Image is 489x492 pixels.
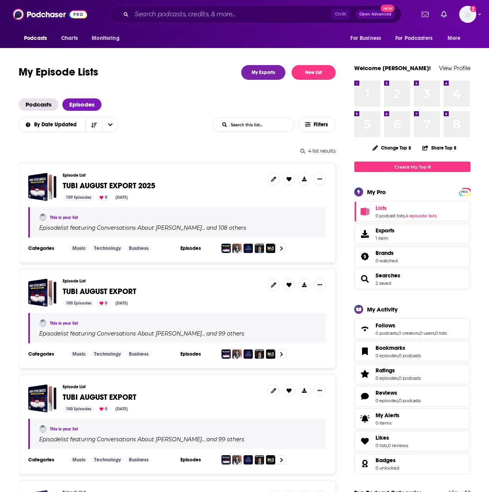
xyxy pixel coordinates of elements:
button: open menu [102,117,118,132]
span: Charts [61,33,78,44]
a: Music [69,245,89,251]
img: Podchaser - Follow, Share and Rate Podcasts [13,7,87,22]
input: Search podcasts, credits, & more... [132,8,331,21]
a: Welcome [PERSON_NAME]! [354,64,431,72]
span: Brands [376,249,394,256]
button: open menu [19,31,57,46]
a: TUBI AUGUST EXPORT [28,279,57,307]
div: [DATE] [112,300,131,307]
a: My Exports [241,65,285,80]
div: 0 [96,194,110,201]
a: Music [69,351,89,357]
span: Exports [376,227,395,234]
div: 0 [96,300,110,307]
h3: Episode List [63,173,261,178]
span: , [398,353,399,358]
img: Tucker Carlson's Digital Empire Expands: Fox's Tubi Acquisition Boosts His Reach [255,244,264,253]
a: PRO [460,189,469,194]
div: My Activity [367,306,398,313]
a: This is your list [50,215,78,220]
a: Technology [91,457,124,463]
span: Filters [314,122,329,127]
button: Filters [299,117,336,132]
p: and 99 others [206,436,244,443]
a: TUBI AUGUST EXPORT [63,393,136,402]
a: This is your list [50,321,78,326]
h3: Categories [28,245,63,251]
span: Brands [354,246,470,267]
button: Open AdvancedNew [356,10,395,19]
img: How Tubi is Embracing Creators and Trying to Shake up Streaming [244,455,253,464]
span: , [434,330,435,336]
span: Monitoring [92,33,119,44]
button: Show More Button [298,173,311,185]
a: Lists [357,206,372,217]
a: View Profile [439,64,470,72]
a: Business [126,457,152,463]
span: TUBI AUGUST EXPORT [63,287,136,296]
span: Likes [376,434,389,441]
img: Tucker Carlson's Digital Empire Expands: Fox's Tubi Acquisition Boosts His Reach [255,455,264,464]
a: Show notifications dropdown [438,8,450,21]
span: Lists [376,205,387,212]
span: For Business [350,33,381,44]
a: 0 users [420,330,434,336]
img: User Profile [459,6,476,23]
a: 0 podcast lists [376,213,405,218]
span: Badges [354,453,470,474]
a: 0 podcasts [399,353,421,358]
a: Music [69,457,89,463]
div: 100 Episodes [63,406,94,413]
a: Reviews [357,391,372,402]
span: My Alerts [376,412,400,419]
div: Search podcasts, credits, & more... [110,5,401,23]
span: , [419,330,420,336]
a: Follows [376,322,447,329]
h3: Episode List [63,384,261,389]
a: 2 saved [376,280,391,286]
a: 4 episode lists [405,213,437,218]
img: Cristian Santiago [39,425,47,433]
span: , [405,213,405,218]
a: Business [126,245,152,251]
div: Episode list featuring [39,436,317,443]
span: Bookmarks [376,344,405,351]
span: Bookmarks [354,341,470,362]
span: More [448,33,461,44]
img: Tucker Carlson's Digital Empire Expands: Fox's Tubi Acquisition Boosts His Reach [255,349,264,359]
a: Conversations About [PERSON_NAME]… [96,436,205,442]
img: Conversations About Tubi Movies [221,244,231,253]
span: My Alerts [357,413,372,424]
a: Bookmarks [376,344,421,351]
a: Create My Top 8 [354,162,470,172]
span: Ratings [376,367,395,374]
a: 0 lists [435,330,447,336]
a: Brands [376,249,398,256]
span: TUBI AUGUST EXPORT 2025 [28,173,57,201]
h3: Categories [28,457,63,463]
button: Sort Direction [86,117,102,132]
h3: Episodes [180,457,215,463]
h2: Choose List sort [19,117,118,132]
span: , [398,375,399,381]
a: 0 reviews [388,443,408,448]
div: Episode list featuring [39,330,317,337]
h3: Categories [28,351,63,357]
a: 0 podcasts [399,375,421,381]
span: For Podcasters [395,33,432,44]
a: Podcasts [19,98,58,111]
a: TUBI AUGUST EXPORT [28,384,57,413]
button: New List [292,65,336,80]
button: open menu [390,31,444,46]
a: Searches [376,272,400,279]
a: Episodes [62,98,101,111]
h3: Episodes [180,351,215,357]
a: 0 unlocked [376,465,399,471]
